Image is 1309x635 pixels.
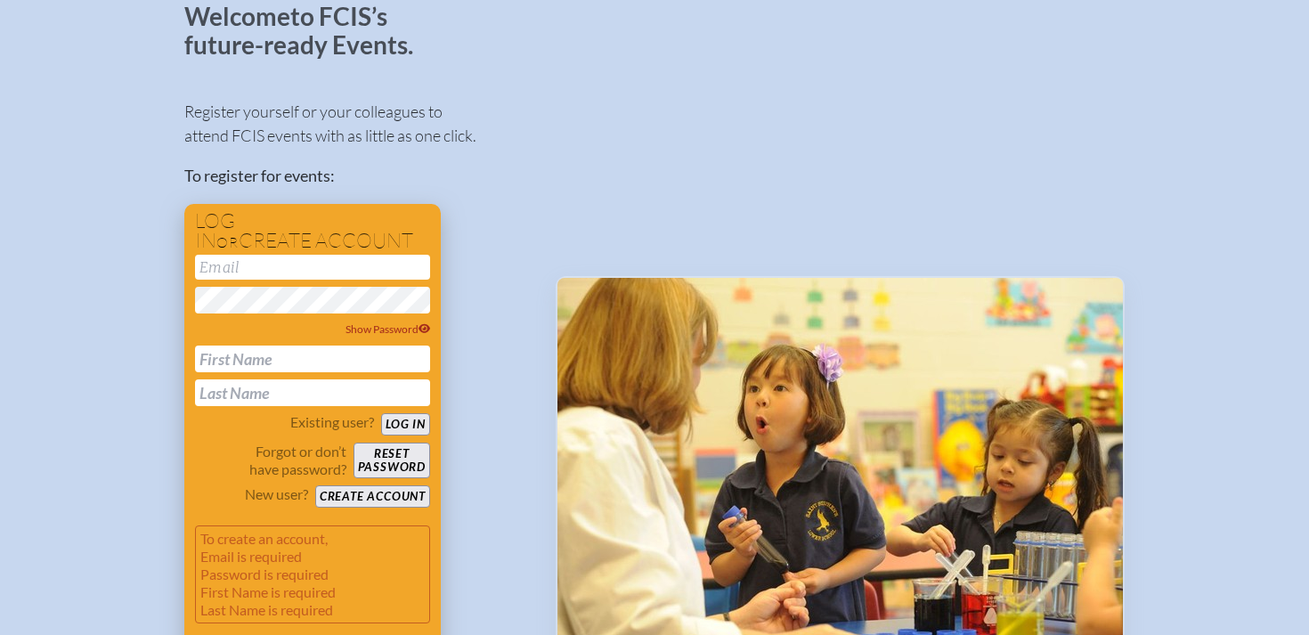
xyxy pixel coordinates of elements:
button: Create account [315,485,430,508]
p: Welcome to FCIS’s future-ready Events. [184,3,434,59]
button: Resetpassword [354,443,430,478]
button: Log in [381,413,430,436]
span: or [216,233,239,251]
p: New user? [245,485,308,503]
h1: Log in create account [195,211,430,251]
p: Register yourself or your colleagues to attend FCIS events with as little as one click. [184,100,527,148]
input: First Name [195,346,430,372]
span: Show Password [346,322,431,336]
input: Last Name [195,379,430,406]
p: To create an account, Email is required Password is required First Name is required Last Name is ... [195,525,430,623]
p: Existing user? [290,413,374,431]
p: To register for events: [184,164,527,188]
p: Forgot or don’t have password? [195,443,346,478]
input: Email [195,255,430,280]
